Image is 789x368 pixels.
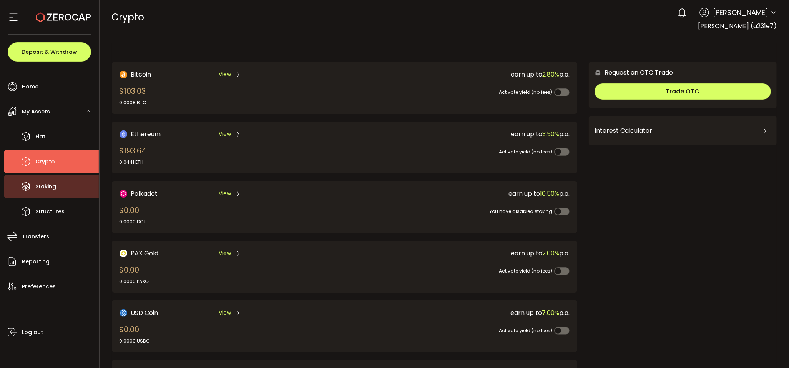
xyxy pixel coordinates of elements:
[219,249,231,257] span: View
[22,256,50,267] span: Reporting
[131,189,158,198] span: Polkadot
[595,122,771,140] div: Interest Calculator
[540,189,559,198] span: 10.50%
[542,70,559,79] span: 2.80%
[35,156,55,167] span: Crypto
[131,129,161,139] span: Ethereum
[120,145,147,166] div: $193.64
[120,205,146,225] div: $0.00
[35,206,65,217] span: Structures
[120,338,150,345] div: 0.0000 USDC
[595,69,601,76] img: 6nGpN7MZ9FLuBP83NiajKbTRY4UzlzQtBKtCrLLspmCkSvCZHBKvY3NxgQaT5JnOQREvtQ257bXeeSTueZfAPizblJ+Fe8JwA...
[499,327,552,334] span: Activate yield (no fees)
[8,42,91,62] button: Deposit & Withdraw
[337,308,570,318] div: earn up to p.a.
[489,208,552,215] span: You have disabled staking
[22,106,50,117] span: My Assets
[219,70,231,78] span: View
[22,281,56,292] span: Preferences
[698,22,777,30] span: [PERSON_NAME] (a231e7)
[120,264,149,285] div: $0.00
[131,308,158,318] span: USD Coin
[219,309,231,317] span: View
[22,231,49,242] span: Transfers
[35,131,45,142] span: Fiat
[22,81,38,92] span: Home
[120,71,127,78] img: Bitcoin
[542,130,559,138] span: 3.50%
[337,248,570,258] div: earn up to p.a.
[120,309,127,317] img: USD Coin
[542,308,559,317] span: 7.00%
[22,49,77,55] span: Deposit & Withdraw
[499,148,552,155] span: Activate yield (no fees)
[666,87,699,96] span: Trade OTC
[120,324,150,345] div: $0.00
[713,7,768,18] span: [PERSON_NAME]
[219,190,231,198] span: View
[219,130,231,138] span: View
[337,189,570,198] div: earn up to p.a.
[589,68,673,77] div: Request an OTC Trade
[22,327,43,338] span: Log out
[337,129,570,139] div: earn up to p.a.
[112,10,145,24] span: Crypto
[499,89,552,95] span: Activate yield (no fees)
[499,268,552,274] span: Activate yield (no fees)
[120,250,127,257] img: PAX Gold
[131,70,151,79] span: Bitcoin
[120,278,149,285] div: 0.0000 PAXG
[120,130,127,138] img: Ethereum
[131,248,159,258] span: PAX Gold
[120,190,127,198] img: DOT
[120,159,147,166] div: 0.0441 ETH
[595,83,771,100] button: Trade OTC
[542,249,559,258] span: 2.00%
[120,218,146,225] div: 0.0000 DOT
[337,70,570,79] div: earn up to p.a.
[35,181,56,192] span: Staking
[120,99,147,106] div: 0.0008 BTC
[120,85,147,106] div: $103.03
